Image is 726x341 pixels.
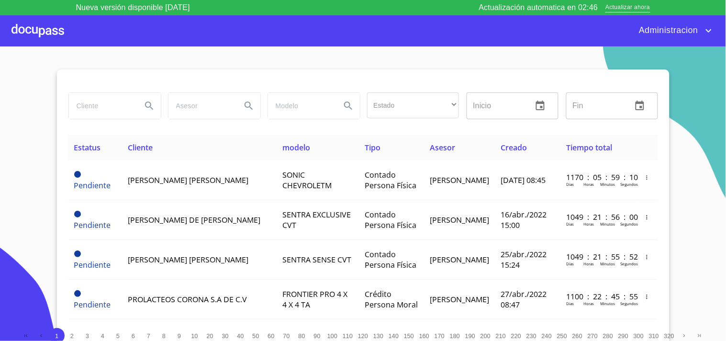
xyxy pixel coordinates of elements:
[588,332,598,340] span: 270
[55,332,58,340] span: 1
[620,261,638,266] p: Segundos
[74,290,81,297] span: Pendiente
[501,289,547,310] span: 27/abr./2022 08:47
[343,332,353,340] span: 110
[76,2,190,13] p: Nueva versión disponible [DATE]
[162,332,166,340] span: 8
[128,254,248,265] span: [PERSON_NAME] [PERSON_NAME]
[373,332,383,340] span: 130
[566,301,574,306] p: Dias
[618,332,628,340] span: 290
[74,220,111,230] span: Pendiente
[222,332,228,340] span: 30
[600,221,615,227] p: Minutos
[430,142,455,153] span: Asesor
[237,332,244,340] span: 40
[566,251,631,262] p: 1049 : 21 : 55 : 52
[74,142,101,153] span: Estatus
[583,182,594,187] p: Horas
[649,332,659,340] span: 310
[282,209,351,230] span: SENTRA EXCLUSIVE CVT
[116,332,120,340] span: 5
[282,170,332,191] span: SONIC CHEVROLETM
[620,221,638,227] p: Segundos
[128,294,247,305] span: PROLACTEOS CORONA S.A DE C.V
[603,332,613,340] span: 280
[101,332,104,340] span: 4
[566,172,631,182] p: 1170 : 05 : 59 : 10
[583,221,594,227] p: Horas
[600,301,615,306] p: Minutos
[268,93,333,119] input: search
[365,289,418,310] span: Crédito Persona Moral
[404,332,414,340] span: 150
[501,142,527,153] span: Creado
[501,249,547,270] span: 25/abr./2022 15:24
[501,209,547,230] span: 16/abr./2022 15:00
[430,294,489,305] span: [PERSON_NAME]
[128,175,248,185] span: [PERSON_NAME] [PERSON_NAME]
[419,332,429,340] span: 160
[664,332,674,340] span: 320
[268,332,274,340] span: 60
[74,171,81,178] span: Pendiente
[128,142,153,153] span: Cliente
[605,3,650,13] span: Actualizar ahora
[600,261,615,266] p: Minutos
[365,170,416,191] span: Contado Persona Física
[237,94,260,117] button: Search
[365,249,416,270] span: Contado Persona Física
[74,299,111,310] span: Pendiente
[632,23,703,38] span: Administracion
[283,332,290,340] span: 70
[435,332,445,340] span: 170
[583,301,594,306] p: Horas
[496,332,506,340] span: 210
[542,332,552,340] span: 240
[430,254,489,265] span: [PERSON_NAME]
[252,332,259,340] span: 50
[430,175,489,185] span: [PERSON_NAME]
[501,175,546,185] span: [DATE] 08:45
[365,209,416,230] span: Contado Persona Física
[74,180,111,191] span: Pendiente
[282,289,347,310] span: FRONTIER PRO 4 X 4 X 4 TA
[367,92,459,118] div: ​
[206,332,213,340] span: 20
[620,301,638,306] p: Segundos
[128,215,260,225] span: [PERSON_NAME] DE [PERSON_NAME]
[389,332,399,340] span: 140
[69,93,134,119] input: search
[566,182,574,187] p: Dias
[138,94,161,117] button: Search
[178,332,181,340] span: 9
[191,332,198,340] span: 10
[313,332,320,340] span: 90
[566,221,574,227] p: Dias
[572,332,582,340] span: 260
[566,142,612,153] span: Tiempo total
[147,332,150,340] span: 7
[600,182,615,187] p: Minutos
[480,332,491,340] span: 200
[358,332,368,340] span: 120
[450,332,460,340] span: 180
[634,332,644,340] span: 300
[430,215,489,225] span: [PERSON_NAME]
[566,212,631,222] p: 1049 : 21 : 56 : 00
[86,332,89,340] span: 3
[298,332,305,340] span: 80
[132,332,135,340] span: 6
[479,2,598,13] p: Actualización automatica en 02:46
[566,291,631,302] p: 1100 : 22 : 45 : 55
[74,260,111,270] span: Pendiente
[566,261,574,266] p: Dias
[74,250,81,257] span: Pendiente
[365,142,380,153] span: Tipo
[526,332,536,340] span: 230
[70,332,74,340] span: 2
[632,23,715,38] button: account of current user
[465,332,475,340] span: 190
[557,332,567,340] span: 250
[620,182,638,187] p: Segundos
